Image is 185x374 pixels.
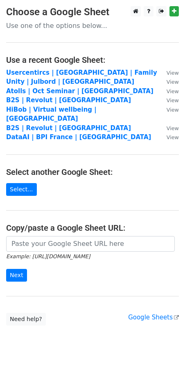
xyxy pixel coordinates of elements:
a: Need help? [6,313,46,326]
a: Unity | Julbord | [GEOGRAPHIC_DATA] [6,78,134,85]
a: DataAI | BPI France | [GEOGRAPHIC_DATA] [6,133,151,141]
a: HiBob | Virtual wellbeing | [GEOGRAPHIC_DATA] [6,106,97,123]
a: View [158,133,179,141]
h3: Choose a Google Sheet [6,6,179,18]
h4: Use a recent Google Sheet: [6,55,179,65]
small: View [167,125,179,131]
a: View [158,69,179,76]
small: View [167,134,179,140]
small: View [167,70,179,76]
a: View [158,78,179,85]
a: View [158,87,179,95]
input: Next [6,269,27,282]
small: View [167,107,179,113]
small: View [167,79,179,85]
a: Usercentircs | [GEOGRAPHIC_DATA] | Family [6,69,157,76]
h4: Copy/paste a Google Sheet URL: [6,223,179,233]
h4: Select another Google Sheet: [6,167,179,177]
small: Example: [URL][DOMAIN_NAME] [6,253,90,259]
a: Google Sheets [128,314,179,321]
a: Select... [6,183,37,196]
a: B2S | Revolut | [GEOGRAPHIC_DATA] [6,124,131,132]
small: View [167,97,179,103]
a: B2S | Revolut | [GEOGRAPHIC_DATA] [6,96,131,104]
input: Paste your Google Sheet URL here [6,236,175,252]
p: Use one of the options below... [6,21,179,30]
a: View [158,96,179,104]
small: View [167,88,179,94]
a: Atolls | Oct Seminar | [GEOGRAPHIC_DATA] [6,87,153,95]
a: View [158,106,179,113]
a: View [158,124,179,132]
